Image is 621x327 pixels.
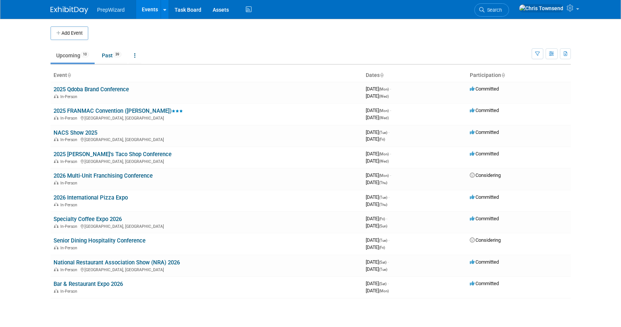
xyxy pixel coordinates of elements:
[379,159,389,163] span: (Wed)
[60,224,80,229] span: In-Person
[501,72,505,78] a: Sort by Participation Type
[379,116,389,120] span: (Wed)
[470,259,499,265] span: Committed
[60,246,80,250] span: In-Person
[379,267,387,272] span: (Tue)
[51,48,95,63] a: Upcoming10
[366,107,391,113] span: [DATE]
[366,151,391,157] span: [DATE]
[97,7,125,13] span: PrepWizard
[366,86,391,92] span: [DATE]
[470,86,499,92] span: Committed
[54,129,97,136] a: NACS Show 2025
[379,238,387,243] span: (Tue)
[379,246,385,250] span: (Fri)
[379,137,385,141] span: (Fri)
[366,237,389,243] span: [DATE]
[366,281,389,286] span: [DATE]
[366,93,389,99] span: [DATE]
[60,94,80,99] span: In-Person
[379,260,386,264] span: (Sat)
[366,223,387,229] span: [DATE]
[470,107,499,113] span: Committed
[379,94,389,98] span: (Wed)
[54,289,58,293] img: In-Person Event
[54,94,58,98] img: In-Person Event
[470,237,501,243] span: Considering
[54,115,360,121] div: [GEOGRAPHIC_DATA], [GEOGRAPHIC_DATA]
[366,180,387,185] span: [DATE]
[67,72,71,78] a: Sort by Event Name
[386,216,387,221] span: -
[54,159,58,163] img: In-Person Event
[390,86,391,92] span: -
[54,216,122,223] a: Specialty Coffee Expo 2026
[54,259,180,266] a: National Restaurant Association Show (NRA) 2026
[54,151,172,158] a: 2025 [PERSON_NAME]'s Taco Shop Conference
[60,181,80,186] span: In-Person
[485,7,502,13] span: Search
[379,109,389,113] span: (Mon)
[54,223,360,229] div: [GEOGRAPHIC_DATA], [GEOGRAPHIC_DATA]
[470,172,501,178] span: Considering
[54,267,58,271] img: In-Person Event
[60,267,80,272] span: In-Person
[54,172,153,179] a: 2026 Multi-Unit Franchising Conference
[366,201,387,207] span: [DATE]
[379,195,387,200] span: (Tue)
[388,237,389,243] span: -
[81,52,89,57] span: 10
[470,281,499,286] span: Committed
[54,266,360,272] div: [GEOGRAPHIC_DATA], [GEOGRAPHIC_DATA]
[470,194,499,200] span: Committed
[51,26,88,40] button: Add Event
[388,259,389,265] span: -
[54,107,183,114] a: 2025 FRANMAC Convention ([PERSON_NAME])
[379,224,387,228] span: (Sun)
[54,194,128,201] a: 2026 International Pizza Expo
[54,224,58,228] img: In-Person Event
[467,69,571,82] th: Participation
[474,3,509,17] a: Search
[54,158,360,164] div: [GEOGRAPHIC_DATA], [GEOGRAPHIC_DATA]
[366,216,387,221] span: [DATE]
[54,181,58,184] img: In-Person Event
[388,129,389,135] span: -
[60,137,80,142] span: In-Person
[366,172,391,178] span: [DATE]
[470,151,499,157] span: Committed
[379,173,389,178] span: (Mon)
[51,6,88,14] img: ExhibitDay
[379,87,389,91] span: (Mon)
[366,158,389,164] span: [DATE]
[366,129,389,135] span: [DATE]
[470,129,499,135] span: Committed
[366,136,385,142] span: [DATE]
[379,203,387,207] span: (Thu)
[470,216,499,221] span: Committed
[54,246,58,249] img: In-Person Event
[379,217,385,221] span: (Fri)
[379,130,387,135] span: (Tue)
[54,203,58,206] img: In-Person Event
[96,48,127,63] a: Past39
[54,281,123,287] a: Bar & Restaurant Expo 2026
[60,203,80,207] span: In-Person
[390,107,391,113] span: -
[60,289,80,294] span: In-Person
[366,115,389,120] span: [DATE]
[366,266,387,272] span: [DATE]
[60,159,80,164] span: In-Person
[379,289,389,293] span: (Mon)
[388,194,389,200] span: -
[390,151,391,157] span: -
[54,86,129,93] a: 2025 Qdoba Brand Conference
[366,244,385,250] span: [DATE]
[366,194,389,200] span: [DATE]
[519,4,564,12] img: Chris Townsend
[366,288,389,293] span: [DATE]
[379,152,389,156] span: (Mon)
[54,237,146,244] a: Senior Dining Hospitality Conference
[60,116,80,121] span: In-Person
[388,281,389,286] span: -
